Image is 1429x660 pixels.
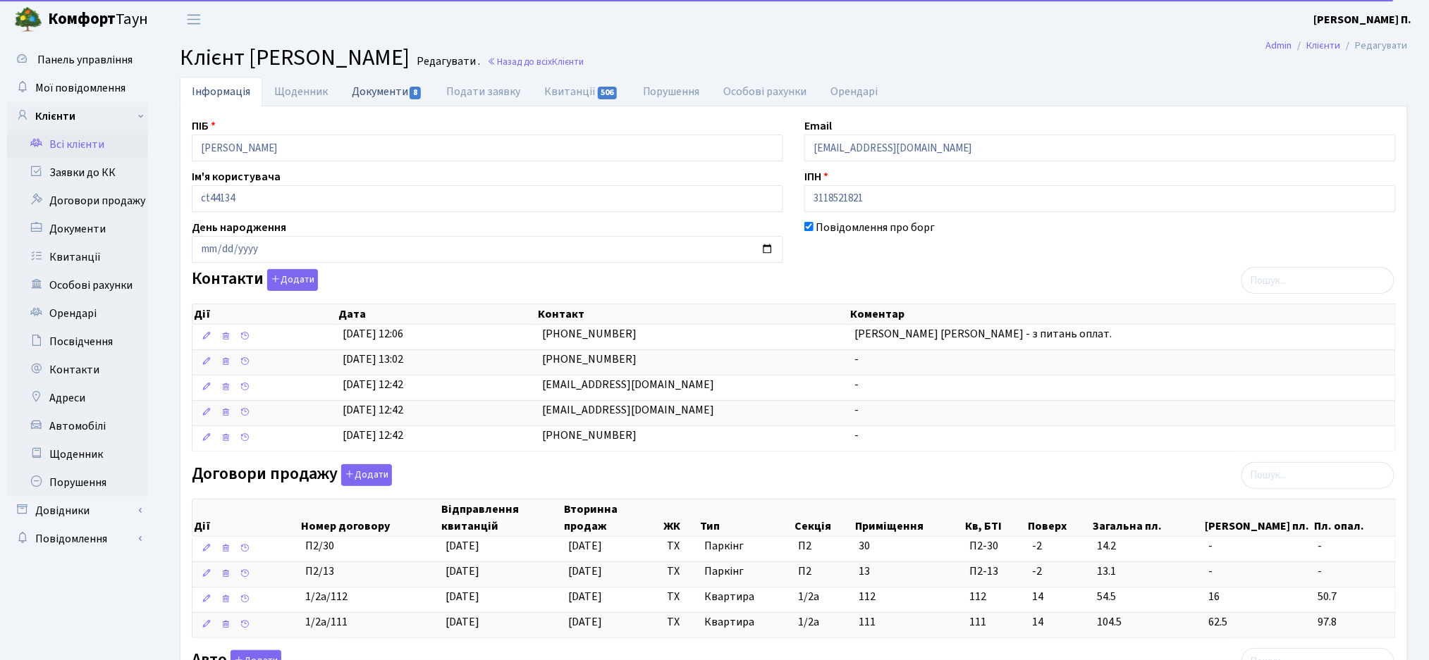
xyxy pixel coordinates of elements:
[668,614,693,630] span: ТХ
[192,168,281,185] label: Ім'я користувача
[343,428,403,443] span: [DATE] 12:42
[305,538,334,554] span: П2/30
[7,497,148,525] a: Довідники
[410,87,421,99] span: 8
[1318,614,1390,630] span: 97.8
[338,461,392,486] a: Додати
[267,269,318,291] button: Контакти
[440,499,563,536] th: Відправлення квитанцій
[537,304,850,324] th: Контакт
[819,77,890,106] a: Орендарі
[1032,564,1086,580] span: -2
[1092,499,1203,536] th: Загальна пл.
[446,564,479,579] span: [DATE]
[176,8,211,31] button: Переключити навігацію
[568,614,602,630] span: [DATE]
[1097,589,1197,605] span: 54.5
[563,499,662,536] th: Вторинна продаж
[854,377,859,392] span: -
[964,499,1027,536] th: Кв, БТІ
[699,499,793,536] th: Тип
[1209,589,1307,605] span: 16
[341,464,392,486] button: Договори продажу
[180,77,262,106] a: Інформація
[192,269,318,291] label: Контакти
[343,351,403,367] span: [DATE] 13:02
[343,402,403,418] span: [DATE] 12:42
[854,402,859,418] span: -
[414,55,480,68] small: Редагувати .
[568,538,602,554] span: [DATE]
[793,499,854,536] th: Секція
[446,614,479,630] span: [DATE]
[799,538,812,554] span: П2
[804,168,828,185] label: ІПН
[7,102,148,130] a: Клієнти
[668,589,693,605] span: ТХ
[854,351,859,367] span: -
[1266,38,1292,53] a: Admin
[969,614,1021,630] span: 111
[542,428,637,443] span: [PHONE_NUMBER]
[7,271,148,299] a: Особові рахунки
[631,77,712,106] a: Порушення
[1209,614,1307,630] span: 62.5
[337,304,536,324] th: Дата
[180,42,410,74] span: Клієнт [PERSON_NAME]
[859,564,871,579] span: 13
[7,243,148,271] a: Квитанції
[7,356,148,384] a: Контакти
[859,589,876,604] span: 112
[1032,589,1086,605] span: 14
[799,564,812,579] span: П2
[542,402,714,418] span: [EMAIL_ADDRESS][DOMAIN_NAME]
[704,614,787,630] span: Квартира
[1032,538,1086,554] span: -2
[7,525,148,553] a: Повідомлення
[446,538,479,554] span: [DATE]
[192,464,392,486] label: Договори продажу
[35,80,125,96] span: Мої повідомлення
[7,440,148,468] a: Щоденник
[1245,31,1429,61] nav: breadcrumb
[568,589,602,604] span: [DATE]
[1203,499,1313,536] th: [PERSON_NAME] пл.
[1314,12,1412,27] b: [PERSON_NAME] П.
[1032,614,1086,630] span: 14
[343,326,403,342] span: [DATE] 12:06
[1318,589,1390,605] span: 50.7
[1318,538,1390,554] span: -
[7,412,148,440] a: Автомобілі
[1318,564,1390,580] span: -
[305,589,348,604] span: 1/2а/112
[7,46,148,74] a: Панель управління
[262,77,340,106] a: Щоденник
[1209,538,1307,554] span: -
[446,589,479,604] span: [DATE]
[300,499,441,536] th: Номер договору
[1341,38,1408,54] li: Редагувати
[305,564,334,579] span: П2/13
[854,326,1112,342] span: [PERSON_NAME] [PERSON_NAME] - з питань оплат.
[668,538,693,554] span: ТХ
[704,538,787,554] span: Паркінг
[37,52,133,68] span: Панель управління
[487,55,584,68] a: Назад до всіхКлієнти
[7,328,148,356] a: Посвідчення
[1097,564,1197,580] span: 13.1
[343,377,403,392] span: [DATE] 12:42
[264,267,318,292] a: Додати
[859,538,871,554] span: 30
[849,304,1395,324] th: Коментар
[668,564,693,580] span: ТХ
[712,77,819,106] a: Особові рахунки
[859,614,876,630] span: 111
[192,304,337,324] th: Дії
[704,589,787,605] span: Квартира
[542,351,637,367] span: [PHONE_NUMBER]
[969,538,1021,554] span: П2-30
[816,219,935,236] label: Повідомлення про борг
[1209,564,1307,580] span: -
[1314,11,1412,28] a: [PERSON_NAME] П.
[662,499,699,536] th: ЖК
